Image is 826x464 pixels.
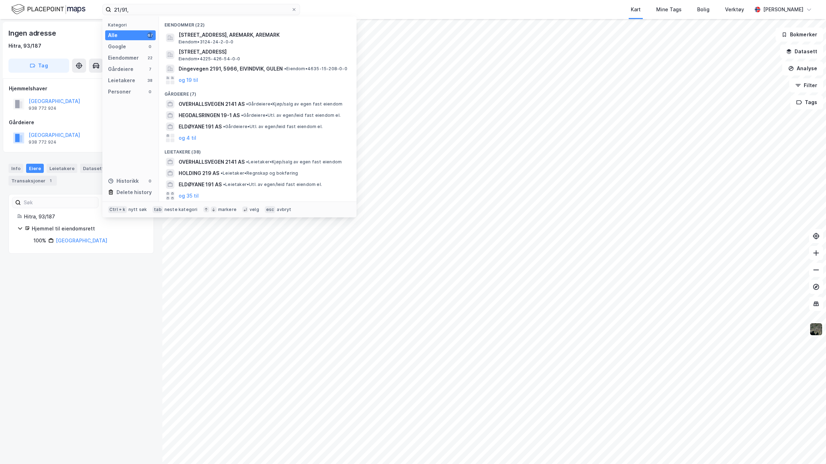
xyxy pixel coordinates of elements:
[179,169,219,177] span: HOLDING 219 AS
[8,42,41,50] div: Hitra, 93/187
[8,164,23,173] div: Info
[9,84,154,93] div: Hjemmelshaver
[116,188,152,197] div: Delete history
[250,207,259,212] div: velg
[223,124,225,129] span: •
[782,61,823,76] button: Analyse
[159,144,357,156] div: Leietakere (38)
[246,159,342,165] span: Leietaker • Kjøp/salg av egen fast eiendom
[147,89,153,95] div: 0
[221,170,298,176] span: Leietaker • Regnskap og bokføring
[221,170,223,176] span: •
[246,101,342,107] span: Gårdeiere • Kjøp/salg av egen fast eiendom
[24,212,145,221] div: Hitra, 93/187
[179,122,222,131] span: ELDØYANE 191 AS
[108,31,118,40] div: Alle
[47,177,54,184] div: 1
[108,76,135,85] div: Leietakere
[284,66,286,71] span: •
[241,113,243,118] span: •
[179,134,196,142] button: og 4 til
[656,5,682,14] div: Mine Tags
[108,42,126,51] div: Google
[284,66,347,72] span: Eiendom • 4635-15-208-0-0
[241,113,341,118] span: Gårdeiere • Utl. av egen/leid fast eiendom el.
[108,177,139,185] div: Historikk
[265,206,276,213] div: esc
[246,159,248,164] span: •
[791,430,826,464] iframe: Chat Widget
[763,5,803,14] div: [PERSON_NAME]
[780,44,823,59] button: Datasett
[277,207,291,212] div: avbryt
[179,111,240,120] span: HEGDALSRINGEN 19-1 AS
[147,66,153,72] div: 7
[179,192,199,200] button: og 35 til
[111,4,291,15] input: Søk på adresse, matrikkel, gårdeiere, leietakere eller personer
[9,118,154,127] div: Gårdeiere
[128,207,147,212] div: nytt søk
[223,182,225,187] span: •
[697,5,710,14] div: Bolig
[725,5,744,14] div: Verktøy
[179,31,348,39] span: [STREET_ADDRESS], AREMARK, AREMARK
[34,236,46,245] div: 100%
[108,22,156,28] div: Kategori
[108,88,131,96] div: Personer
[26,164,44,173] div: Eiere
[108,65,133,73] div: Gårdeiere
[108,54,139,62] div: Eiendommer
[791,430,826,464] div: Kontrollprogram for chat
[147,55,153,61] div: 22
[8,28,57,39] div: Ingen adresse
[179,56,240,62] span: Eiendom • 4225-426-54-0-0
[179,180,222,189] span: ELDØYANE 191 AS
[29,139,56,145] div: 938 772 924
[179,100,245,108] span: OVERHALLSVEGEN 2141 AS
[147,32,153,38] div: 67
[147,44,153,49] div: 0
[47,164,77,173] div: Leietakere
[147,78,153,83] div: 38
[223,182,322,187] span: Leietaker • Utl. av egen/leid fast eiendom el.
[159,86,357,98] div: Gårdeiere (7)
[179,158,245,166] span: OVERHALLSVEGEN 2141 AS
[108,206,127,213] div: Ctrl + k
[8,59,69,73] button: Tag
[56,237,107,243] a: [GEOGRAPHIC_DATA]
[21,197,98,208] input: Søk
[11,3,85,16] img: logo.f888ab2527a4732fd821a326f86c7f29.svg
[218,207,237,212] div: markere
[179,76,198,84] button: og 19 til
[809,323,823,336] img: 9k=
[152,206,163,213] div: tab
[164,207,198,212] div: neste kategori
[179,48,348,56] span: [STREET_ADDRESS]
[789,78,823,92] button: Filter
[790,95,823,109] button: Tags
[8,176,57,186] div: Transaksjoner
[246,101,248,107] span: •
[776,28,823,42] button: Bokmerker
[80,164,107,173] div: Datasett
[179,65,283,73] span: Dingevegen 2191, 5966, EIVINDVIK, GULEN
[223,124,323,129] span: Gårdeiere • Utl. av egen/leid fast eiendom el.
[147,178,153,184] div: 0
[631,5,641,14] div: Kart
[32,224,145,233] div: Hjemmel til eiendomsrett
[29,106,56,111] div: 938 772 924
[159,17,357,29] div: Eiendommer (22)
[179,39,233,45] span: Eiendom • 3124-24-2-0-0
